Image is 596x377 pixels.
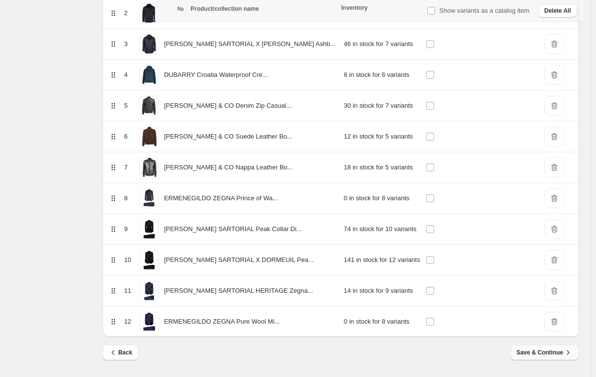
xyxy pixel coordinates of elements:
p: ERMENEGILDO ZEGNA Pure Wool Mi... [164,317,280,327]
span: Save & Continue [517,348,573,357]
p: [PERSON_NAME] SARTORIAL X DORMEUIL Pea... [164,255,313,265]
span: № [178,5,184,12]
span: 10 [124,256,131,263]
button: Save & Continue [511,345,579,360]
p: [PERSON_NAME] & CO Suede Leather Bo... [164,132,292,141]
span: 5 [124,102,128,109]
td: 0 in stock for 8 variants [341,183,423,214]
img: dubarry-croatia-waterproof-crew-jacket-navy-online-onlyhenry-bucks38ds4047-navy-sm-735818.jpg [139,65,159,85]
p: [PERSON_NAME] SARTORIAL X [PERSON_NAME] Ashb... [164,39,335,49]
img: henry-sartorial-peak-collar-dinner-suit-black-reghenry-bucks9000136-blck-r-46-703109.jpg [139,219,159,239]
td: 141 in stock for 12 variants [341,245,423,276]
span: 12 [124,318,131,325]
p: [PERSON_NAME] & CO Denim Zip Casual... [164,101,291,111]
span: 7 [124,164,128,171]
img: henry-sartorial-heritage-zegna-traveller-check-suit-navy-reghenry-bucks23aw230006-navy-r-48-42353... [139,281,159,301]
img: mckinnon-co-suede-leather-bomber-jacket-dark-brown-regcasual-jacketshenry-bucks-422373.jpg [139,127,159,146]
button: Delete All [539,4,577,18]
span: Back [108,348,132,357]
td: 14 in stock for 9 variants [341,276,423,306]
p: [PERSON_NAME] SARTORIAL Peak Collar Di... [164,224,302,234]
span: 9 [124,225,128,233]
span: 11 [124,287,131,294]
td: 74 in stock for 10 variants [341,214,423,245]
img: mckinnon-co-nappa-leather-bomber-jacket-black-regcasual-jacketshenry-bucks-446968.jpg [139,158,159,177]
img: ermenegildo-zegna-pure-wool-milano-suit-navy-checkhenry-bucks23ss220003-navy-r-48-102681.jpg [139,312,159,331]
td: 46 in stock for 7 variants [341,29,423,60]
img: ermenegildo-zegna-prince-of-wales-trofeo-wool-suit-dark-blue-reghenry-bucks23aw221200-darkblue-r-... [139,188,159,208]
div: Inventory [341,4,421,12]
td: 30 in stock for 7 variants [341,91,423,121]
p: [PERSON_NAME] & CO Nappa Leather Bo... [164,163,292,172]
span: Delete All [544,7,571,15]
td: 8 in stock for 6 variants [341,60,423,91]
td: 0 in stock for 8 variants [341,306,423,337]
span: Product/collection name [191,5,259,12]
span: 4 [124,71,128,78]
button: Back [103,345,138,360]
span: 2 [124,9,128,17]
img: henry-sartorial-x-dormeuil-peak-collar-dinner-suit-black-reghenry-bucks90bsra138-blck-r-46-871775... [139,250,159,270]
span: 8 [124,194,128,202]
p: ERMENEGILDO ZEGNA Prince of Wa... [164,193,278,203]
td: 18 in stock for 5 variants [341,152,423,183]
span: 3 [124,40,128,47]
td: 12 in stock for 5 variants [341,121,423,152]
span: Show variants as a catalog item [440,7,530,14]
p: [PERSON_NAME] SARTORIAL HERITAGE Zegna... [164,286,313,296]
img: mckinnon-co-denim-zip-casual-jacket-dark-denimcasual-jacketshenry-bucks-747047.jpg [139,96,159,116]
img: henry-sartorial-x-barbour-ashby-wax-jacket-navyhenry-bucks38aw200077-navy-sm-455312.jpg [139,34,159,54]
p: DUBARRY Croatia Waterproof Cre... [164,70,267,80]
span: 6 [124,133,128,140]
img: henry-sartorial-x-barbour-chelsea-sportsquilt-jacket-navyhenry-bucks38aw200079-navy-sm-891310.jpg [139,3,159,23]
